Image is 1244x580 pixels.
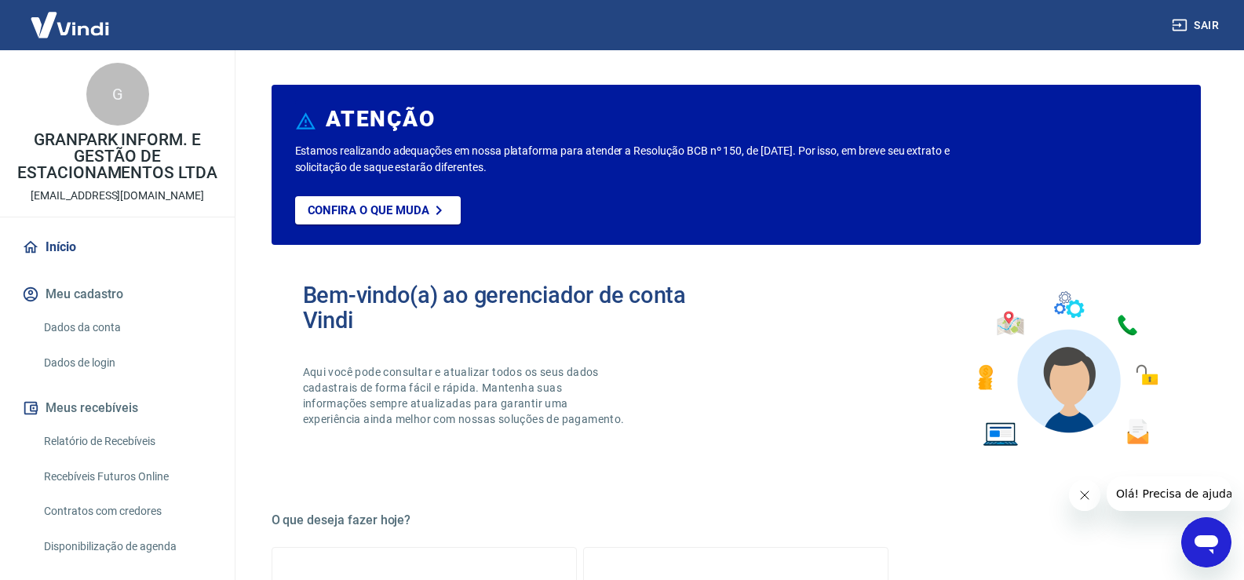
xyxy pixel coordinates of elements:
div: G [86,63,149,126]
p: Estamos realizando adequações em nossa plataforma para atender a Resolução BCB nº 150, de [DATE].... [295,143,1001,176]
button: Meus recebíveis [19,391,216,425]
iframe: Botão para abrir a janela de mensagens [1181,517,1231,567]
iframe: Mensagem da empresa [1107,476,1231,511]
p: Aqui você pode consultar e atualizar todos os seus dados cadastrais de forma fácil e rápida. Mant... [303,364,628,427]
a: Disponibilização de agenda [38,531,216,563]
a: Confira o que muda [295,196,461,224]
a: Contratos com credores [38,495,216,527]
span: Olá! Precisa de ajuda? [9,11,132,24]
img: Vindi [19,1,121,49]
h5: O que deseja fazer hoje? [272,513,1201,528]
h2: Bem-vindo(a) ao gerenciador de conta Vindi [303,283,736,333]
button: Meu cadastro [19,277,216,312]
a: Recebíveis Futuros Online [38,461,216,493]
p: [EMAIL_ADDRESS][DOMAIN_NAME] [31,188,204,204]
p: GRANPARK INFORM. E GESTÃO DE ESTACIONAMENTOS LTDA [13,132,222,181]
img: Imagem de um avatar masculino com diversos icones exemplificando as funcionalidades do gerenciado... [964,283,1169,456]
a: Dados da conta [38,312,216,344]
p: Confira o que muda [308,203,429,217]
h6: ATENÇÃO [326,111,435,127]
iframe: Fechar mensagem [1069,480,1100,511]
a: Relatório de Recebíveis [38,425,216,458]
a: Dados de login [38,347,216,379]
a: Início [19,230,216,264]
button: Sair [1169,11,1225,40]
